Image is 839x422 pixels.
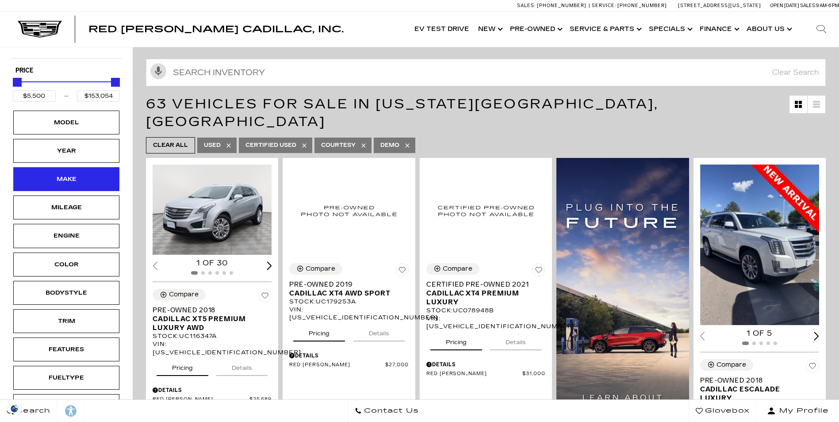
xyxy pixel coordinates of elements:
span: $27,000 [385,362,409,368]
button: details tab [490,331,541,350]
a: Certified Pre-Owned 2021Cadillac XT4 Premium Luxury [426,280,545,307]
a: Pre-Owned 2019Cadillac XT4 AWD Sport [289,280,408,298]
div: 1 / 2 [153,165,273,255]
a: Red [PERSON_NAME] $31,000 [426,371,545,377]
a: Finance [695,12,742,47]
span: $31,000 [522,371,545,377]
div: 1 of 30 [153,258,272,268]
a: Service: [PHONE_NUMBER] [589,3,669,8]
div: Minimum Price [13,78,22,87]
div: Fueltype [44,373,88,383]
div: FueltypeFueltype [13,366,119,390]
div: MakeMake [13,167,119,191]
div: ModelModel [13,111,119,134]
button: Save Vehicle [532,263,545,280]
a: Pre-Owned [506,12,565,47]
span: Pre-Owned 2019 [289,280,402,289]
div: Stock : UC116347A [153,332,272,340]
span: Sales: [517,3,536,8]
span: $25,689 [249,396,272,403]
a: About Us [742,12,795,47]
button: pricing tab [293,322,345,341]
button: Save Vehicle [806,359,819,376]
button: Open user profile menu [757,400,839,422]
div: Color [44,260,88,269]
div: Price [13,75,120,102]
span: Contact Us [362,405,419,417]
div: ColorColor [13,253,119,276]
span: Cadillac XT4 AWD Sport [289,289,402,298]
a: Service & Parts [565,12,644,47]
div: 1 of 5 [700,329,819,338]
span: Red [PERSON_NAME] [153,396,249,403]
input: Minimum [13,90,56,102]
div: Pricing Details - Pre-Owned 2019 Cadillac XT4 AWD Sport [289,352,408,360]
div: Engine [44,231,88,241]
div: Compare [306,265,335,273]
a: EV Test Drive [410,12,474,47]
span: My Profile [776,405,829,417]
div: Stock : UC078948B [426,307,545,315]
div: YearYear [13,139,119,163]
a: Red [PERSON_NAME] Cadillac, Inc. [88,25,344,34]
div: VIN: [US_VEHICLE_IDENTIFICATION_NUMBER] [289,306,408,322]
span: Red [PERSON_NAME] Cadillac, Inc. [88,24,344,35]
span: Cadillac XT5 Premium Luxury AWD [153,315,265,332]
div: Model [44,118,88,127]
img: 2018 Cadillac XT5 Premium Luxury AWD 1 [153,165,273,255]
a: Contact Us [348,400,426,422]
span: Pre-Owned 2018 [153,306,265,315]
span: 63 Vehicles for Sale in [US_STATE][GEOGRAPHIC_DATA], [GEOGRAPHIC_DATA] [146,96,659,130]
div: BodystyleBodystyle [13,281,119,305]
button: Compare Vehicle [700,359,753,371]
div: Mileage [44,203,88,212]
div: Compare [169,291,199,299]
section: Click to Open Cookie Consent Modal [4,404,25,413]
a: Specials [644,12,695,47]
div: Compare [443,265,472,273]
span: Cadillac Escalade Luxury [700,385,812,403]
a: Sales: [PHONE_NUMBER] [517,3,589,8]
a: Red [PERSON_NAME] $25,689 [153,396,272,403]
div: Year [44,146,88,156]
span: Certified Pre-Owned 2021 [426,280,539,289]
div: Pricing Details - Certified Pre-Owned 2021 Cadillac XT4 Premium Luxury [426,361,545,368]
span: Used [204,140,221,151]
span: Clear All [153,140,188,151]
span: [PHONE_NUMBER] [537,3,586,8]
span: Red [PERSON_NAME] [426,371,523,377]
div: VIN: [US_VEHICLE_IDENTIFICATION_NUMBER] [426,315,545,330]
span: Demo [380,140,399,151]
a: Glovebox [689,400,757,422]
div: EngineEngine [13,224,119,248]
span: 9 AM-6 PM [816,3,839,8]
img: Cadillac Dark Logo with Cadillac White Text [18,21,62,38]
div: Compare [716,361,746,369]
button: Compare Vehicle [426,263,479,275]
div: Make [44,174,88,184]
div: VIN: [US_VEHICLE_IDENTIFICATION_NUMBER] [153,340,272,356]
span: Certified Used [245,140,296,151]
img: 2021 Cadillac XT4 Premium Luxury [426,165,545,257]
div: TransmissionTransmission [13,394,119,418]
div: TrimTrim [13,309,119,333]
button: Save Vehicle [258,289,272,306]
div: Next slide [267,261,272,270]
span: [PHONE_NUMBER] [617,3,667,8]
button: Compare Vehicle [153,289,206,300]
div: Maximum Price [111,78,120,87]
input: Maximum [77,90,120,102]
button: pricing tab [430,331,482,350]
input: Search Inventory [146,59,826,86]
span: Open [DATE] [770,3,799,8]
span: Glovebox [703,405,750,417]
span: Pre-Owned 2018 [700,376,812,385]
button: Save Vehicle [395,263,409,280]
div: Bodystyle [44,288,88,298]
button: details tab [216,357,268,376]
div: Features [44,345,88,354]
a: Red [PERSON_NAME] $27,000 [289,362,408,368]
img: Opt-Out Icon [4,404,25,413]
h5: Price [15,67,117,75]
